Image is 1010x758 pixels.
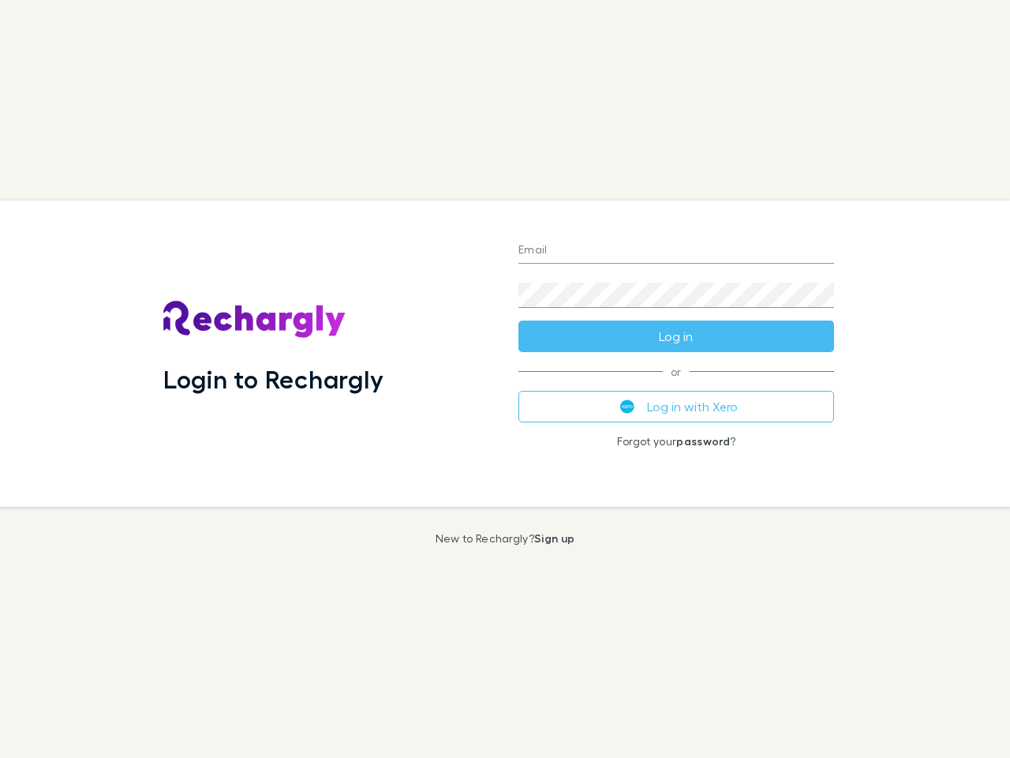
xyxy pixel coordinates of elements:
img: Xero's logo [620,400,634,414]
h1: Login to Rechargly [163,364,383,394]
a: password [676,434,730,448]
a: Sign up [534,531,574,545]
button: Log in [518,321,834,352]
p: Forgot your ? [518,435,834,448]
img: Rechargly's Logo [163,301,346,339]
button: Log in with Xero [518,391,834,422]
p: New to Rechargly? [436,532,575,545]
span: or [518,371,834,372]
